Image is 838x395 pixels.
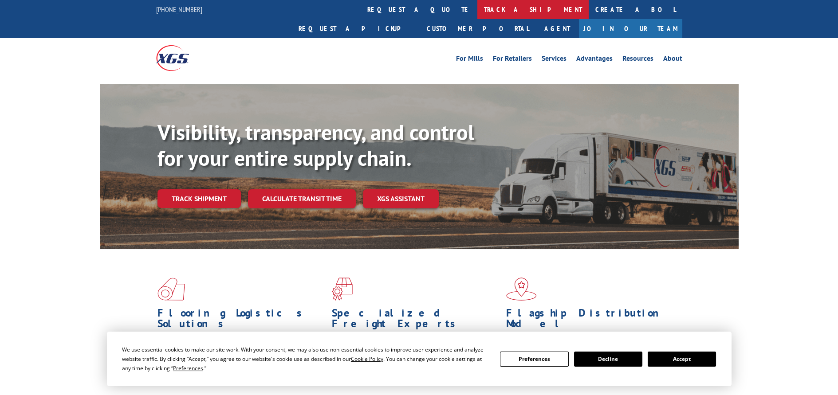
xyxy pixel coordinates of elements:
img: xgs-icon-focused-on-flooring-red [332,278,353,301]
a: Agent [535,19,579,38]
a: For Retailers [493,55,532,65]
a: Calculate transit time [248,189,356,208]
a: Track shipment [157,189,241,208]
div: We use essential cookies to make our site work. With your consent, we may also use non-essential ... [122,345,489,373]
img: xgs-icon-flagship-distribution-model-red [506,278,537,301]
a: For Mills [456,55,483,65]
span: Cookie Policy [351,355,383,363]
a: Services [542,55,567,65]
a: About [663,55,682,65]
button: Decline [574,352,642,367]
img: xgs-icon-total-supply-chain-intelligence-red [157,278,185,301]
div: Cookie Consent Prompt [107,332,732,386]
h1: Flooring Logistics Solutions [157,308,325,333]
a: Request a pickup [292,19,420,38]
button: Accept [648,352,716,367]
b: Visibility, transparency, and control for your entire supply chain. [157,118,474,172]
a: XGS ASSISTANT [363,189,439,208]
span: Preferences [173,364,203,372]
h1: Flagship Distribution Model [506,308,674,333]
a: Join Our Team [579,19,682,38]
a: Advantages [576,55,613,65]
a: Resources [622,55,653,65]
h1: Specialized Freight Experts [332,308,500,333]
a: [PHONE_NUMBER] [156,5,202,14]
button: Preferences [500,352,568,367]
a: Customer Portal [420,19,535,38]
